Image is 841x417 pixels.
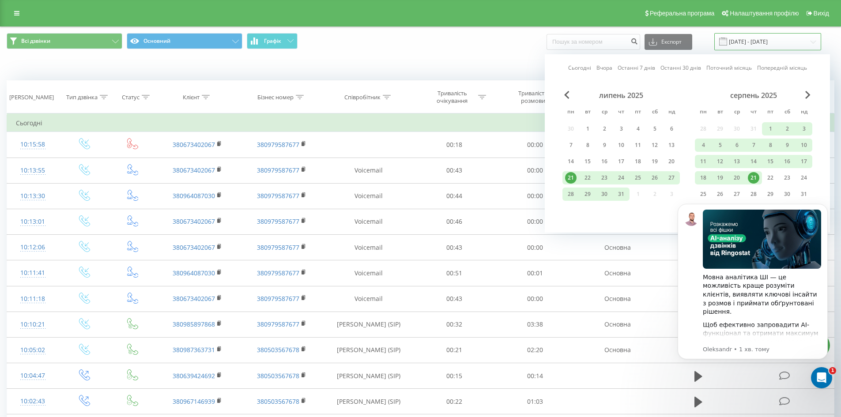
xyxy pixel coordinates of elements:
[748,139,759,151] div: 7
[575,337,659,363] td: Основна
[796,155,812,168] div: нд 17 серп 2025 р.
[728,188,745,201] div: ср 27 серп 2025 р.
[663,122,680,135] div: нд 6 лип 2025 р.
[599,188,610,200] div: 30
[565,172,577,184] div: 21
[324,389,414,414] td: [PERSON_NAME] (SIP)
[257,94,294,101] div: Бізнес номер
[16,239,50,256] div: 10:12:06
[798,123,810,135] div: 3
[747,106,760,119] abbr: четвер
[797,106,811,119] abbr: неділя
[798,172,810,184] div: 24
[613,188,630,201] div: чт 31 лип 2025 р.
[579,188,596,201] div: вт 29 лип 2025 р.
[712,188,728,201] div: вт 26 серп 2025 р.
[728,155,745,168] div: ср 13 серп 2025 р.
[632,123,644,135] div: 4
[579,155,596,168] div: вт 15 лип 2025 р.
[762,188,779,201] div: пт 29 серп 2025 р.
[615,106,628,119] abbr: четвер
[757,64,807,72] a: Попередній місяць
[599,139,610,151] div: 9
[745,171,762,184] div: чт 21 серп 2025 р.
[582,156,593,167] div: 15
[714,172,726,184] div: 19
[173,140,215,149] a: 380673402067
[664,191,841,393] iframe: Intercom notifications повідомлення
[16,290,50,308] div: 10:11:18
[646,122,663,135] div: сб 5 лип 2025 р.
[695,155,712,168] div: пн 11 серп 2025 р.
[632,172,644,184] div: 25
[613,122,630,135] div: чт 3 лип 2025 р.
[762,139,779,152] div: пт 8 серп 2025 р.
[414,286,495,312] td: 00:43
[798,188,810,200] div: 31
[779,171,796,184] div: сб 23 серп 2025 р.
[324,235,414,260] td: Voicemail
[575,286,659,312] td: Основна
[796,139,812,152] div: нд 10 серп 2025 р.
[762,122,779,135] div: пт 1 серп 2025 р.
[257,372,299,380] a: 380503567678
[666,139,677,151] div: 13
[646,139,663,152] div: сб 12 лип 2025 р.
[183,94,200,101] div: Клієнт
[582,123,593,135] div: 1
[599,123,610,135] div: 2
[7,114,834,132] td: Сьогодні
[495,286,576,312] td: 00:00
[666,123,677,135] div: 6
[173,294,215,303] a: 380673402067
[613,155,630,168] div: чт 17 лип 2025 р.
[779,139,796,152] div: сб 9 серп 2025 р.
[562,155,579,168] div: пн 14 лип 2025 р.
[565,188,577,200] div: 28
[781,123,793,135] div: 2
[796,188,812,201] div: нд 31 серп 2025 р.
[745,155,762,168] div: чт 14 серп 2025 р.
[562,171,579,184] div: пн 21 лип 2025 р.
[324,337,414,363] td: [PERSON_NAME] (SIP)
[579,122,596,135] div: вт 1 лип 2025 р.
[748,156,759,167] div: 14
[564,106,577,119] abbr: понеділок
[663,171,680,184] div: нд 27 лип 2025 р.
[599,156,610,167] div: 16
[666,156,677,167] div: 20
[173,269,215,277] a: 380964087030
[646,155,663,168] div: сб 19 лип 2025 р.
[829,367,836,374] span: 1
[712,155,728,168] div: вт 12 серп 2025 р.
[781,139,793,151] div: 9
[779,188,796,201] div: сб 30 серп 2025 р.
[698,172,709,184] div: 18
[649,139,660,151] div: 12
[324,158,414,183] td: Voicemail
[645,34,692,50] button: Експорт
[579,139,596,152] div: вт 8 лип 2025 р.
[247,33,298,49] button: Графік
[495,132,576,158] td: 00:00
[631,106,645,119] abbr: п’ятниця
[16,264,50,282] div: 10:11:41
[495,363,576,389] td: 00:14
[698,139,709,151] div: 4
[565,156,577,167] div: 14
[731,156,743,167] div: 13
[495,312,576,337] td: 03:38
[666,172,677,184] div: 27
[630,155,646,168] div: пт 18 лип 2025 р.
[730,10,799,17] span: Налаштування профілю
[613,171,630,184] div: чт 24 лип 2025 р.
[582,188,593,200] div: 29
[731,172,743,184] div: 20
[765,156,776,167] div: 15
[324,363,414,389] td: [PERSON_NAME] (SIP)
[598,106,611,119] abbr: середа
[665,106,678,119] abbr: неділя
[257,269,299,277] a: 380979587677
